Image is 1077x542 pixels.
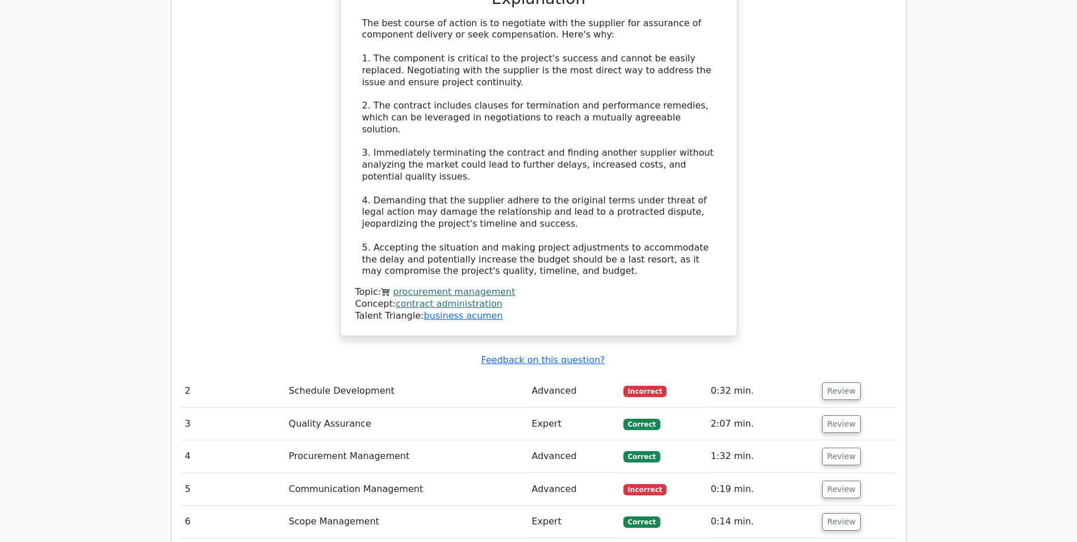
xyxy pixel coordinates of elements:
[706,440,818,473] td: 1:32 min.
[355,286,722,298] div: Topic:
[623,484,667,495] span: Incorrect
[822,415,861,433] button: Review
[623,451,660,462] span: Correct
[623,386,667,397] span: Incorrect
[527,473,619,506] td: Advanced
[623,516,660,528] span: Correct
[822,513,861,531] button: Review
[527,375,619,407] td: Advanced
[284,473,527,506] td: Communication Management
[181,408,284,440] td: 3
[355,286,722,322] div: Talent Triangle:
[706,473,818,506] td: 0:19 min.
[284,440,527,473] td: Procurement Management
[822,382,861,400] button: Review
[284,375,527,407] td: Schedule Development
[706,408,818,440] td: 2:07 min.
[181,473,284,506] td: 5
[181,506,284,538] td: 6
[527,408,619,440] td: Expert
[393,286,515,297] a: procurement management
[284,506,527,538] td: Scope Management
[527,506,619,538] td: Expert
[822,448,861,465] button: Review
[396,298,502,309] a: contract administration
[181,375,284,407] td: 2
[623,419,660,430] span: Correct
[481,355,605,365] a: Feedback on this question?
[822,481,861,498] button: Review
[181,440,284,473] td: 4
[706,506,818,538] td: 0:14 min.
[355,298,722,310] div: Concept:
[527,440,619,473] td: Advanced
[362,18,715,278] div: The best course of action is to negotiate with the supplier for assurance of component delivery o...
[284,408,527,440] td: Quality Assurance
[706,375,818,407] td: 0:32 min.
[424,310,502,321] a: business acumen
